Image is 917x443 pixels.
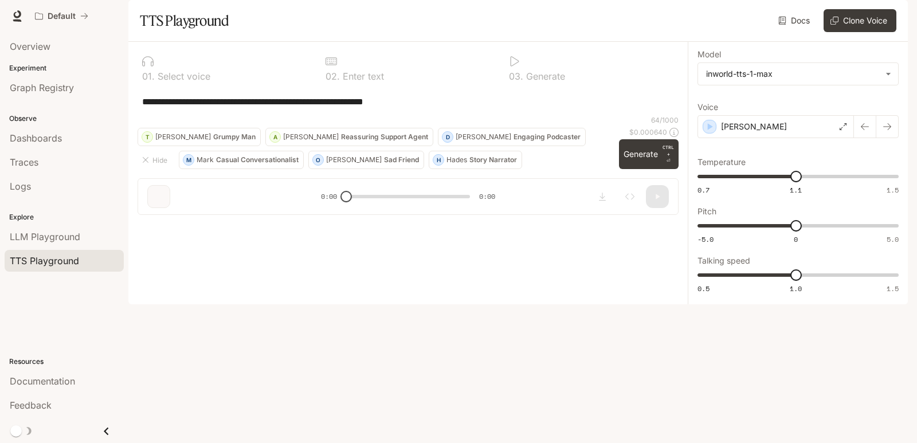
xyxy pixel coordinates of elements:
[140,9,229,32] h1: TTS Playground
[340,72,384,81] p: Enter text
[384,156,419,163] p: Sad Friend
[790,284,802,293] span: 1.0
[697,50,721,58] p: Model
[887,185,899,195] span: 1.5
[326,72,340,81] p: 0 2 .
[887,234,899,244] span: 5.0
[663,144,674,164] p: ⏎
[697,284,710,293] span: 0.5
[776,9,814,32] a: Docs
[523,72,565,81] p: Generate
[142,72,155,81] p: 0 1 .
[721,121,787,132] p: [PERSON_NAME]
[183,151,194,169] div: M
[213,134,256,140] p: Grumpy Man
[216,156,299,163] p: Casual Conversationalist
[142,128,152,146] div: T
[698,63,898,85] div: inworld-tts-1-max
[48,11,76,21] p: Default
[629,127,667,137] p: $ 0.000640
[619,139,679,169] button: GenerateCTRL +⏎
[30,5,93,28] button: All workspaces
[706,68,880,80] div: inworld-tts-1-max
[283,134,339,140] p: [PERSON_NAME]
[138,128,261,146] button: T[PERSON_NAME]Grumpy Man
[197,156,214,163] p: Mark
[341,134,428,140] p: Reassuring Support Agent
[824,9,896,32] button: Clone Voice
[790,185,802,195] span: 1.1
[651,115,679,125] p: 64 / 1000
[429,151,522,169] button: HHadesStory Narrator
[446,156,467,163] p: Hades
[326,156,382,163] p: [PERSON_NAME]
[697,103,718,111] p: Voice
[308,151,424,169] button: O[PERSON_NAME]Sad Friend
[138,151,174,169] button: Hide
[456,134,511,140] p: [PERSON_NAME]
[438,128,586,146] button: D[PERSON_NAME]Engaging Podcaster
[509,72,523,81] p: 0 3 .
[270,128,280,146] div: A
[469,156,517,163] p: Story Narrator
[313,151,323,169] div: O
[442,128,453,146] div: D
[433,151,444,169] div: H
[697,257,750,265] p: Talking speed
[697,158,746,166] p: Temperature
[697,185,710,195] span: 0.7
[697,207,716,215] p: Pitch
[265,128,433,146] button: A[PERSON_NAME]Reassuring Support Agent
[794,234,798,244] span: 0
[697,234,714,244] span: -5.0
[663,144,674,158] p: CTRL +
[179,151,304,169] button: MMarkCasual Conversationalist
[155,72,210,81] p: Select voice
[155,134,211,140] p: [PERSON_NAME]
[514,134,581,140] p: Engaging Podcaster
[887,284,899,293] span: 1.5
